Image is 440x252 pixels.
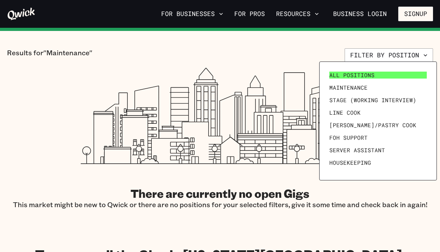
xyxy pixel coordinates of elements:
[329,109,361,116] span: Line Cook
[329,72,375,79] span: All Positions
[329,147,385,154] span: Server Assistant
[329,122,416,129] span: [PERSON_NAME]/Pastry Cook
[327,69,430,173] ul: Filter by position
[329,134,368,141] span: FOH Support
[329,159,371,166] span: Housekeeping
[329,172,361,179] span: Prep Cook
[329,97,416,104] span: Stage (working interview)
[329,84,368,91] span: Maintenance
